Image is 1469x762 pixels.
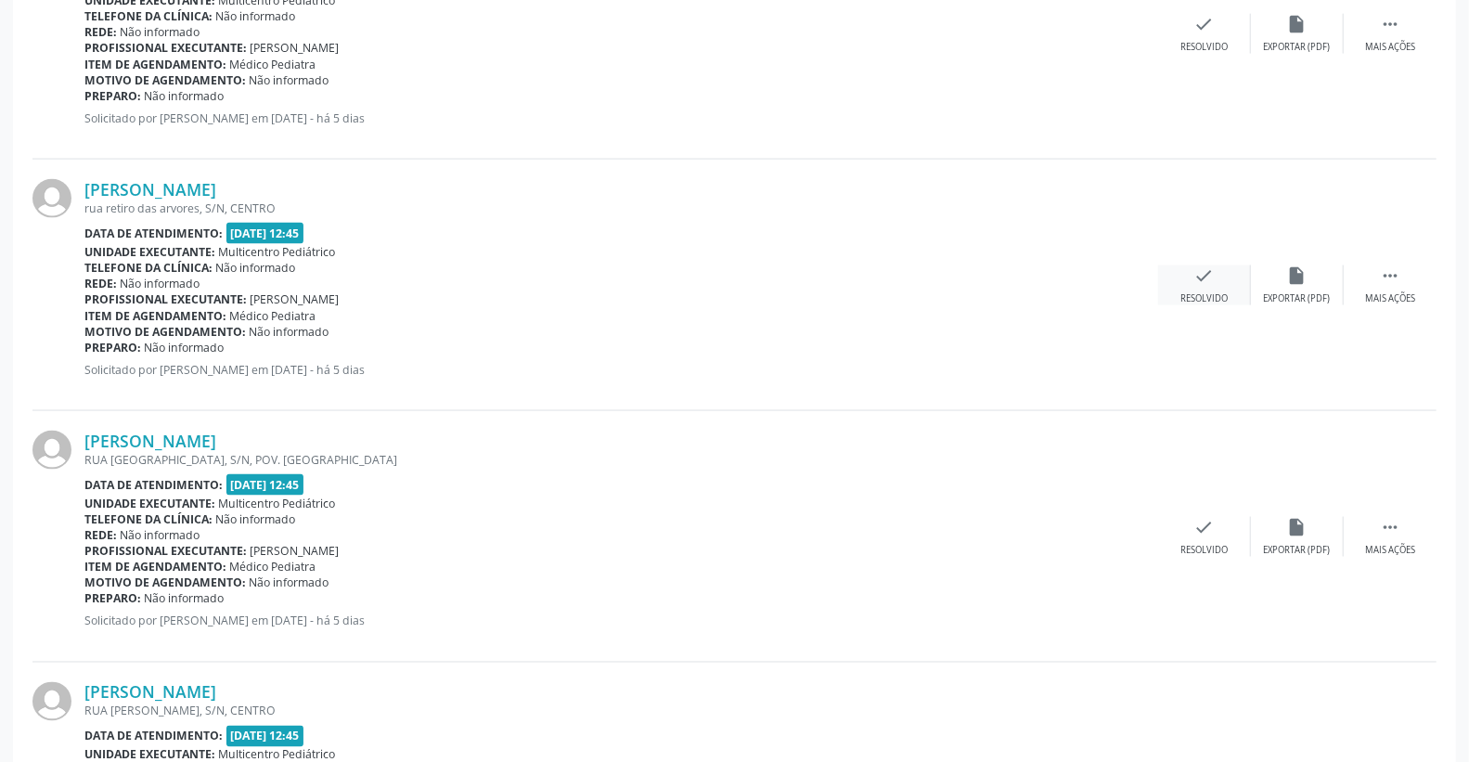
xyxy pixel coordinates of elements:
[84,88,141,104] b: Preparo:
[84,591,141,607] b: Preparo:
[250,324,329,340] span: Não informado
[84,452,1158,468] div: RUA [GEOGRAPHIC_DATA], S/N, POV. [GEOGRAPHIC_DATA]
[84,544,247,560] b: Profissional executante:
[1287,14,1308,34] i: insert_drive_file
[84,431,216,451] a: [PERSON_NAME]
[84,575,246,591] b: Motivo de agendamento:
[1264,544,1331,557] div: Exportar (PDF)
[251,291,340,307] span: [PERSON_NAME]
[84,308,226,324] b: Item de agendamento:
[84,362,1158,378] p: Solicitado por [PERSON_NAME] em [DATE] - há 5 dias
[84,276,117,291] b: Rede:
[84,496,215,511] b: Unidade executante:
[84,324,246,340] b: Motivo de agendamento:
[1365,544,1415,557] div: Mais ações
[250,72,329,88] span: Não informado
[84,40,247,56] b: Profissional executante:
[84,340,141,355] b: Preparo:
[251,544,340,560] span: [PERSON_NAME]
[1180,292,1228,305] div: Resolvido
[1287,517,1308,537] i: insert_drive_file
[230,57,316,72] span: Médico Pediatra
[84,8,213,24] b: Telefone da clínica:
[84,24,117,40] b: Rede:
[1365,41,1415,54] div: Mais ações
[1365,292,1415,305] div: Mais ações
[84,179,216,200] a: [PERSON_NAME]
[219,496,336,511] span: Multicentro Pediátrico
[1194,265,1215,286] i: check
[1380,517,1400,537] i: 
[84,527,117,543] b: Rede:
[251,40,340,56] span: [PERSON_NAME]
[84,200,1158,216] div: rua retiro das arvores, S/N, CENTRO
[226,223,304,244] span: [DATE] 12:45
[219,244,336,260] span: Multicentro Pediátrico
[145,88,225,104] span: Não informado
[121,24,200,40] span: Não informado
[32,431,71,470] img: img
[230,308,316,324] span: Médico Pediatra
[1180,544,1228,557] div: Resolvido
[121,527,200,543] span: Não informado
[216,260,296,276] span: Não informado
[1264,292,1331,305] div: Exportar (PDF)
[216,511,296,527] span: Não informado
[84,244,215,260] b: Unidade executante:
[121,276,200,291] span: Não informado
[250,575,329,591] span: Não informado
[230,560,316,575] span: Médico Pediatra
[84,560,226,575] b: Item de agendamento:
[1287,265,1308,286] i: insert_drive_file
[1194,14,1215,34] i: check
[1194,517,1215,537] i: check
[84,613,1158,629] p: Solicitado por [PERSON_NAME] em [DATE] - há 5 dias
[32,682,71,721] img: img
[84,110,1158,126] p: Solicitado por [PERSON_NAME] em [DATE] - há 5 dias
[1264,41,1331,54] div: Exportar (PDF)
[84,57,226,72] b: Item de agendamento:
[226,474,304,496] span: [DATE] 12:45
[1380,265,1400,286] i: 
[84,477,223,493] b: Data de atendimento:
[84,260,213,276] b: Telefone da clínica:
[84,72,246,88] b: Motivo de agendamento:
[1180,41,1228,54] div: Resolvido
[84,511,213,527] b: Telefone da clínica:
[84,291,247,307] b: Profissional executante:
[84,704,1158,719] div: RUA [PERSON_NAME], S/N, CENTRO
[84,729,223,744] b: Data de atendimento:
[84,226,223,241] b: Data de atendimento:
[145,591,225,607] span: Não informado
[32,179,71,218] img: img
[145,340,225,355] span: Não informado
[84,682,216,703] a: [PERSON_NAME]
[226,726,304,747] span: [DATE] 12:45
[1380,14,1400,34] i: 
[216,8,296,24] span: Não informado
